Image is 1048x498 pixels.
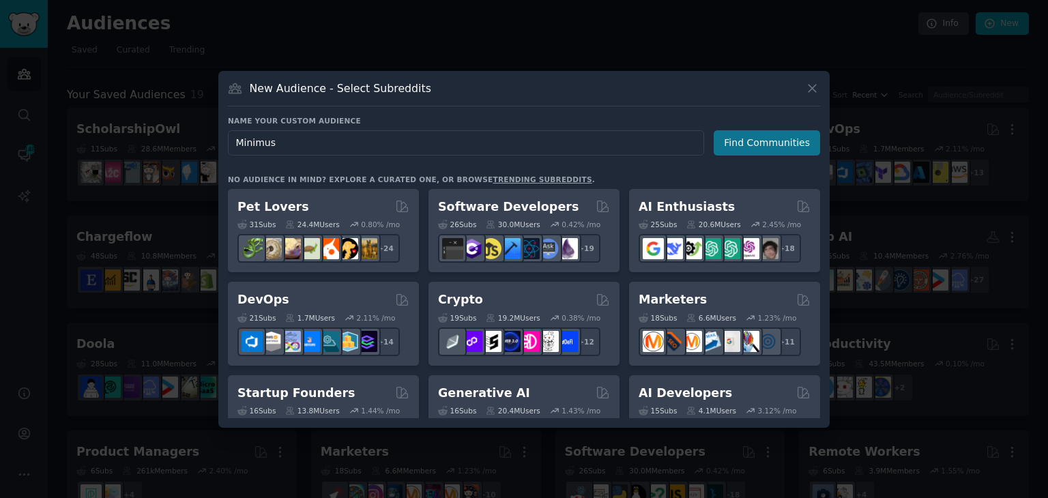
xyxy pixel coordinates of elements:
[700,238,721,259] img: chatgpt_promptDesign
[639,406,677,415] div: 15 Sub s
[758,313,797,323] div: 1.23 % /mo
[228,130,704,156] input: Pick a short name, like "Digital Marketers" or "Movie-Goers"
[714,130,820,156] button: Find Communities
[438,313,476,323] div: 19 Sub s
[686,313,736,323] div: 6.6M Users
[519,331,540,352] img: defiblockchain
[562,313,600,323] div: 0.38 % /mo
[371,327,400,356] div: + 14
[228,175,595,184] div: No audience in mind? Explore a curated one, or browse .
[285,313,335,323] div: 1.7M Users
[237,406,276,415] div: 16 Sub s
[762,220,801,229] div: 2.45 % /mo
[228,116,820,126] h3: Name your custom audience
[461,238,482,259] img: csharp
[237,199,309,216] h2: Pet Lovers
[758,406,797,415] div: 3.12 % /mo
[261,238,282,259] img: ballpython
[572,234,600,263] div: + 19
[757,331,778,352] img: OnlineMarketing
[299,238,320,259] img: turtle
[261,331,282,352] img: AWS_Certified_Experts
[337,331,358,352] img: aws_cdk
[681,238,702,259] img: AItoolsCatalog
[357,313,396,323] div: 2.11 % /mo
[280,238,301,259] img: leopardgeckos
[519,238,540,259] img: reactnative
[662,238,683,259] img: DeepSeek
[686,220,740,229] div: 20.6M Users
[285,406,339,415] div: 13.8M Users
[719,331,740,352] img: googleads
[438,220,476,229] div: 26 Sub s
[499,331,521,352] img: web3
[237,291,289,308] h2: DevOps
[572,327,600,356] div: + 12
[499,238,521,259] img: iOSProgramming
[639,385,732,402] h2: AI Developers
[686,406,736,415] div: 4.1M Users
[562,406,600,415] div: 1.43 % /mo
[361,406,400,415] div: 1.44 % /mo
[337,238,358,259] img: PetAdvice
[639,220,677,229] div: 25 Sub s
[643,238,664,259] img: GoogleGeminiAI
[557,238,578,259] img: elixir
[438,291,483,308] h2: Crypto
[237,313,276,323] div: 21 Sub s
[280,331,301,352] img: Docker_DevOps
[538,331,559,352] img: CryptoNews
[442,331,463,352] img: ethfinance
[361,220,400,229] div: 0.80 % /mo
[356,331,377,352] img: PlatformEngineers
[738,238,759,259] img: OpenAIDev
[719,238,740,259] img: chatgpt_prompts_
[242,238,263,259] img: herpetology
[639,291,707,308] h2: Marketers
[538,238,559,259] img: AskComputerScience
[700,331,721,352] img: Emailmarketing
[639,313,677,323] div: 18 Sub s
[285,220,339,229] div: 24.4M Users
[662,331,683,352] img: bigseo
[557,331,578,352] img: defi_
[772,327,801,356] div: + 11
[438,406,476,415] div: 16 Sub s
[438,199,579,216] h2: Software Developers
[442,238,463,259] img: software
[318,238,339,259] img: cockatiel
[639,199,735,216] h2: AI Enthusiasts
[681,331,702,352] img: AskMarketing
[480,238,501,259] img: learnjavascript
[480,331,501,352] img: ethstaker
[250,81,431,96] h3: New Audience - Select Subreddits
[461,331,482,352] img: 0xPolygon
[486,406,540,415] div: 20.4M Users
[486,313,540,323] div: 19.2M Users
[493,175,592,184] a: trending subreddits
[299,331,320,352] img: DevOpsLinks
[772,234,801,263] div: + 18
[757,238,778,259] img: ArtificalIntelligence
[237,385,355,402] h2: Startup Founders
[356,238,377,259] img: dogbreed
[242,331,263,352] img: azuredevops
[438,385,530,402] h2: Generative AI
[486,220,540,229] div: 30.0M Users
[371,234,400,263] div: + 24
[562,220,600,229] div: 0.42 % /mo
[237,220,276,229] div: 31 Sub s
[738,331,759,352] img: MarketingResearch
[643,331,664,352] img: content_marketing
[318,331,339,352] img: platformengineering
